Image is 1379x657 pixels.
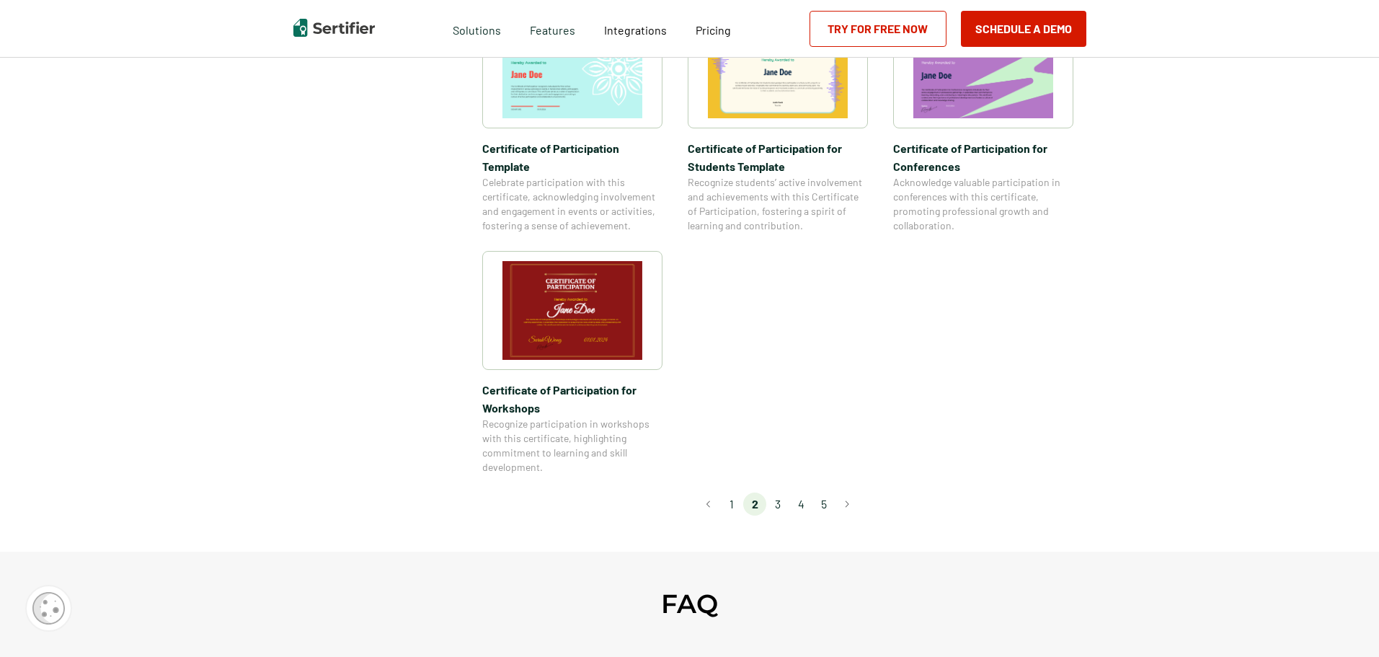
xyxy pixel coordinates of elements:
span: Certificate of Participation for Conference​s [893,139,1073,175]
img: Sertifier | Digital Credentialing Platform [293,19,375,37]
span: Celebrate participation with this certificate, acknowledging involvement and engagement in events... [482,175,662,233]
a: Try for Free Now [810,11,946,47]
span: Recognize students’ active involvement and achievements with this Certificate of Participation, f... [688,175,868,233]
img: Certificate of Participation for Students​ Template [708,19,848,118]
li: page 3 [766,493,789,516]
a: Certificate of Participation for Students​ TemplateCertificate of Participation for Students​ Tem... [688,9,868,233]
a: Pricing [696,19,731,38]
img: Certificate of Participation Template [502,19,642,118]
h2: FAQ [661,588,718,619]
a: Integrations [604,19,667,38]
span: Certificate of Participation​ for Workshops [482,381,662,417]
img: Cookie Popup Icon [32,592,65,625]
span: Recognize participation in workshops with this certificate, highlighting commitment to learning a... [482,417,662,475]
li: page 2 [743,493,766,516]
a: Certificate of Participation TemplateCertificate of Participation TemplateCelebrate participation... [482,9,662,233]
a: Certificate of Participation for Conference​sCertificate of Participation for Conference​sAcknowl... [893,9,1073,233]
span: Integrations [604,23,667,37]
span: Certificate of Participation Template [482,139,662,175]
span: Acknowledge valuable participation in conferences with this certificate, promoting professional g... [893,175,1073,233]
button: Go to previous page [697,493,720,516]
span: Certificate of Participation for Students​ Template [688,139,868,175]
li: page 5 [812,493,835,516]
button: Go to next page [835,493,859,516]
button: Schedule a Demo [961,11,1086,47]
iframe: Chat Widget [1307,588,1379,657]
img: Certificate of Participation for Conference​s [913,19,1053,118]
li: page 4 [789,493,812,516]
a: Certificate of Participation​ for WorkshopsCertificate of Participation​ for WorkshopsRecognize p... [482,251,662,475]
span: Features [530,19,575,38]
span: Solutions [453,19,501,38]
li: page 1 [720,493,743,516]
img: Certificate of Participation​ for Workshops [502,261,642,360]
span: Pricing [696,23,731,37]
